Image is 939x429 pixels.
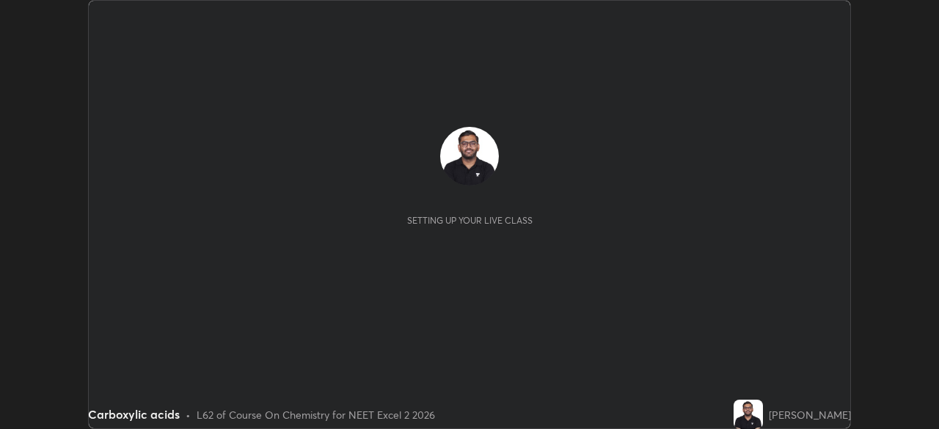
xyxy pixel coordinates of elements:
div: • [186,407,191,422]
div: Carboxylic acids [88,406,180,423]
div: [PERSON_NAME] [769,407,851,422]
div: Setting up your live class [407,215,533,226]
div: L62 of Course On Chemistry for NEET Excel 2 2026 [197,407,435,422]
img: f6c41efb327145258bfc596793d6e4cc.jpg [734,400,763,429]
img: f6c41efb327145258bfc596793d6e4cc.jpg [440,127,499,186]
